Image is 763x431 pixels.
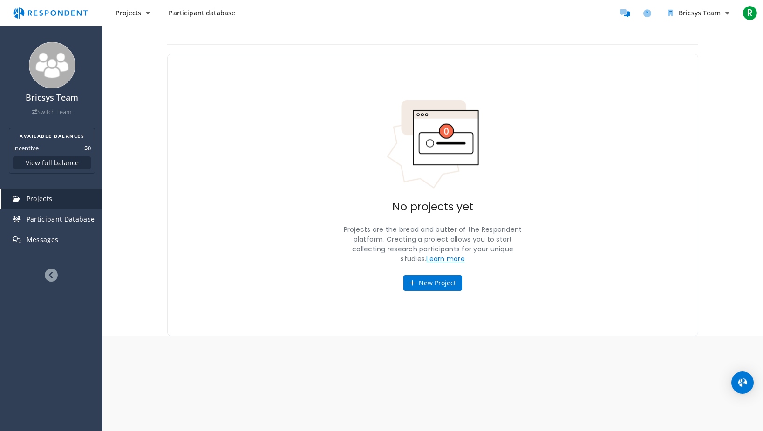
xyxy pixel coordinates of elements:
dt: Incentive [13,143,39,153]
span: Participant database [169,8,235,17]
span: Projects [116,8,141,17]
button: R [741,5,759,21]
dd: $0 [84,143,91,153]
section: Balance summary [9,128,95,174]
a: Message participants [616,4,634,22]
img: team_avatar_256.png [29,42,75,88]
span: Bricsys Team [679,8,721,17]
button: Bricsys Team [661,5,737,21]
a: Switch Team [32,108,72,116]
a: Learn more [426,254,465,263]
img: respondent-logo.png [7,4,93,22]
a: Help and support [638,4,657,22]
span: Participant Database [27,215,95,223]
span: R [743,6,757,20]
img: No projects indicator [386,99,479,189]
p: Projects are the bread and butter of the Respondent platform. Creating a project allows you to st... [340,225,526,264]
span: Projects [27,194,53,203]
button: Projects [108,5,157,21]
span: Messages [27,235,59,244]
h2: AVAILABLE BALANCES [13,132,91,140]
button: View full balance [13,156,91,169]
a: Participant database [161,5,243,21]
div: Open Intercom Messenger [731,371,754,394]
h4: Bricsys Team [6,93,98,102]
h2: No projects yet [392,201,473,214]
button: New Project [403,275,462,291]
